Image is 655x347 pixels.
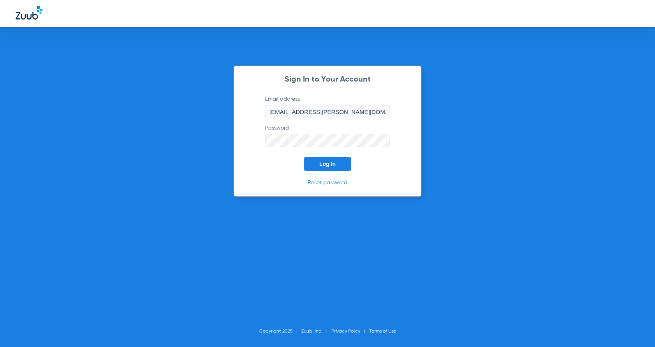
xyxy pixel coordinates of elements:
[616,310,655,347] iframe: Chat Widget
[265,134,390,147] input: Password
[259,327,301,335] li: Copyright 2025
[304,157,351,171] button: Log In
[331,329,360,334] a: Privacy Policy
[319,161,336,167] span: Log In
[301,327,331,335] li: Zuub, Inc.
[308,180,347,185] a: Reset password
[369,329,396,334] a: Terms of Use
[265,105,390,118] input: Email address
[265,95,390,118] label: Email address
[16,6,42,20] img: Zuub Logo
[265,124,390,147] label: Password
[253,76,402,84] h2: Sign In to Your Account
